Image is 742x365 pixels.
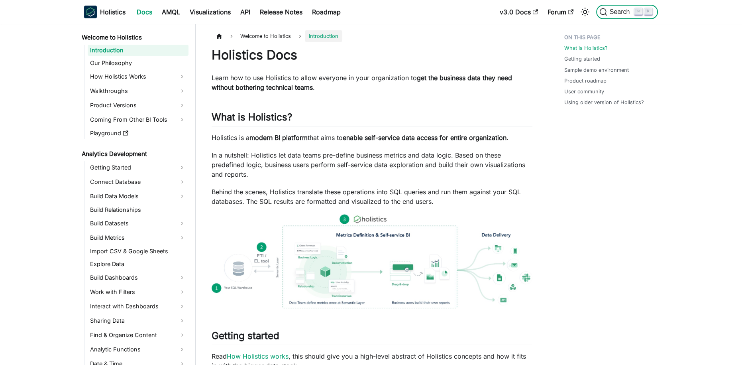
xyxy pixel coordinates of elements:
kbd: ⌘ [634,8,642,15]
a: Forum [543,6,578,18]
a: Product Versions [88,99,188,112]
span: Search [607,8,635,16]
b: Holistics [100,7,126,17]
a: Explore Data [88,258,188,270]
a: Build Dashboards [88,271,188,284]
a: Work with Filters [88,286,188,298]
span: Welcome to Holistics [236,30,295,42]
a: Find & Organize Content [88,329,188,341]
a: Import CSV & Google Sheets [88,246,188,257]
a: Release Notes [255,6,307,18]
img: Holistics [84,6,97,18]
a: v3.0 Docs [495,6,543,18]
a: Playground [88,128,188,139]
a: Getting Started [88,161,188,174]
h2: What is Holistics? [212,111,532,126]
a: Build Datasets [88,217,188,230]
a: Connect Database [88,176,188,188]
h1: Holistics Docs [212,47,532,63]
nav: Breadcrumbs [212,30,532,42]
a: Walkthroughs [88,85,188,97]
a: AMQL [157,6,185,18]
span: Introduction [305,30,342,42]
a: What is Holistics? [564,44,608,52]
a: Build Data Models [88,190,188,203]
a: Coming From Other BI Tools [88,113,188,126]
strong: modern BI platform [249,134,308,142]
a: How Holistics Works [88,70,188,83]
a: HolisticsHolistics [84,6,126,18]
a: Our Philosophy [88,57,188,69]
a: User community [564,88,604,95]
kbd: K [644,8,652,15]
a: Welcome to Holistics [79,32,188,43]
h2: Getting started [212,330,532,345]
a: Introduction [88,45,188,56]
button: Search (Command+K) [596,5,658,19]
a: How Holistics works [227,352,289,360]
a: Sharing Data [88,314,188,327]
a: Docs [132,6,157,18]
a: Analytic Functions [88,343,188,356]
p: In a nutshell: Holistics let data teams pre-define business metrics and data logic. Based on thes... [212,150,532,179]
p: Behind the scenes, Holistics translate these operations into SQL queries and run them against you... [212,187,532,206]
nav: Docs sidebar [76,24,196,365]
p: Holistics is a that aims to . [212,133,532,142]
a: Product roadmap [564,77,607,85]
img: How Holistics fits in your Data Stack [212,214,532,308]
a: Visualizations [185,6,236,18]
a: Sample demo environment [564,66,629,74]
a: API [236,6,255,18]
a: Build Metrics [88,231,188,244]
a: Using older version of Holistics? [564,99,644,106]
a: Interact with Dashboards [88,300,188,313]
p: Learn how to use Holistics to allow everyone in your organization to . [212,73,532,92]
a: Getting started [564,55,600,63]
a: Build Relationships [88,204,188,215]
a: Roadmap [307,6,345,18]
button: Switch between dark and light mode (currently light mode) [579,6,591,18]
strong: enable self-service data access for entire organization [343,134,506,142]
a: Home page [212,30,227,42]
a: Analytics Development [79,148,188,160]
